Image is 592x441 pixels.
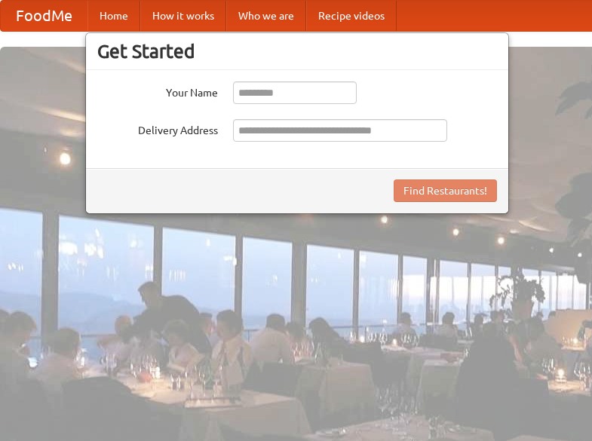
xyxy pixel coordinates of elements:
[1,1,87,31] a: FoodMe
[87,1,140,31] a: Home
[226,1,306,31] a: Who we are
[97,119,218,138] label: Delivery Address
[140,1,226,31] a: How it works
[306,1,397,31] a: Recipe videos
[97,81,218,100] label: Your Name
[394,179,497,202] button: Find Restaurants!
[97,40,497,63] h3: Get Started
